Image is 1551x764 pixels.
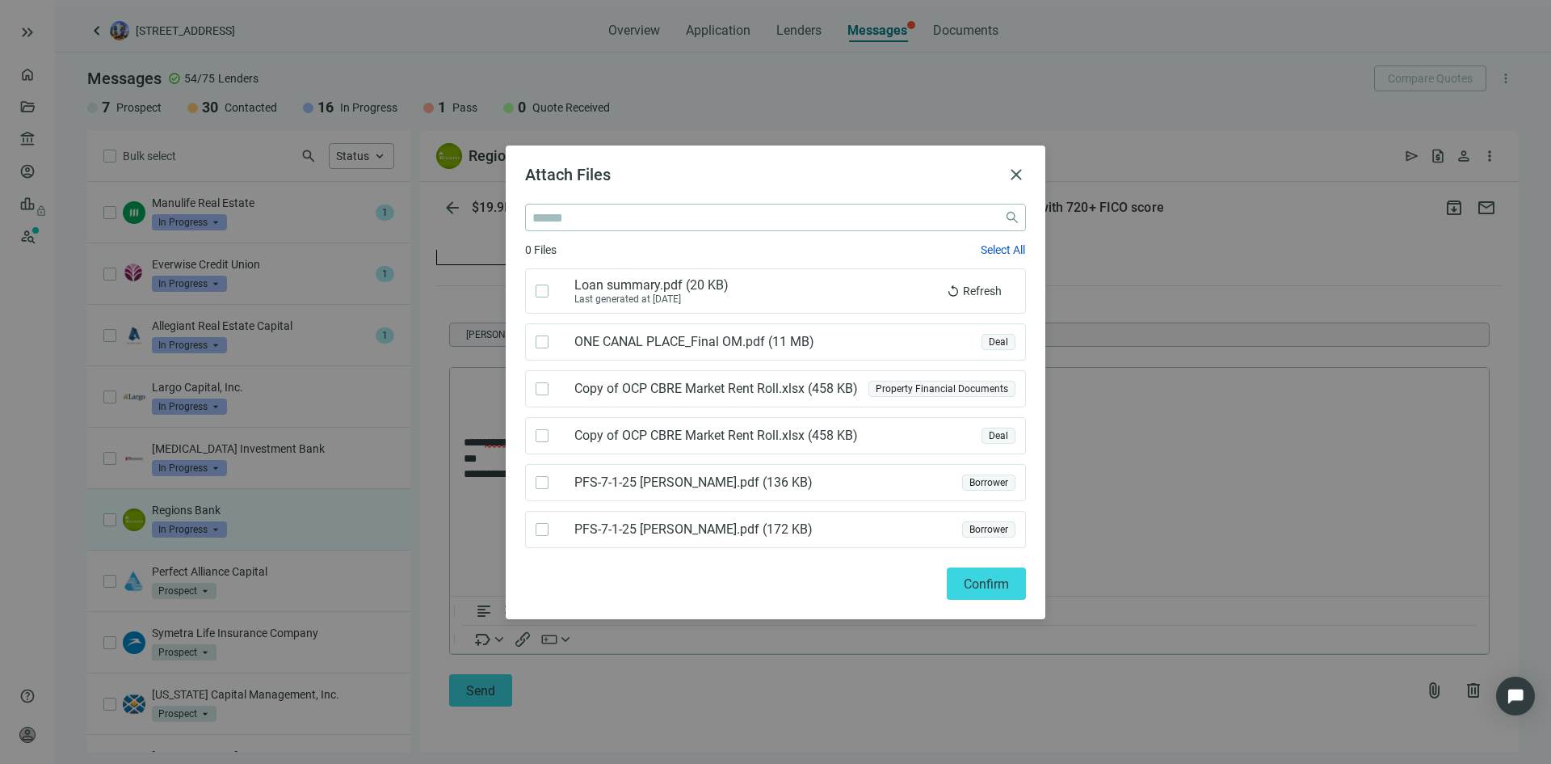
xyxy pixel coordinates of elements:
[683,277,735,293] span: ( 20 KB )
[868,380,1015,397] div: Property Financial Documents
[1007,165,1026,184] button: close
[765,334,818,350] span: ( 11 MB )
[933,278,1015,304] button: replayRefresh
[805,428,857,444] span: ( 458 KB )
[1496,677,1535,715] div: Open Intercom Messenger
[574,293,735,305] div: Last generated at [DATE]
[962,474,1015,491] div: Borrower
[981,243,1025,256] span: Select All
[980,243,1026,257] button: Select All
[574,521,812,538] span: PFS-7-1-25 [PERSON_NAME].pdf
[525,165,611,184] span: Attach Files
[759,521,812,538] span: ( 172 KB )
[981,427,1015,444] div: Deal
[947,285,960,298] span: replay
[962,521,1015,538] div: Borrower
[574,381,857,397] span: Copy of OCP CBRE Market Rent Roll.xlsx
[525,241,557,259] span: 0 Files
[805,381,857,397] span: ( 458 KB )
[963,285,1002,298] span: Refresh
[574,277,735,293] span: Loan summary.pdf
[13,13,1026,115] body: Rich Text Area. Press ALT-0 for help.
[981,333,1015,350] div: Deal
[574,334,818,350] span: ONE CANAL PLACE_Final OM.pdf
[759,475,812,491] span: ( 136 KB )
[574,475,812,491] span: PFS-7-1-25 [PERSON_NAME].pdf
[964,576,1009,591] span: Confirm
[947,568,1026,600] button: Confirm
[574,428,857,444] span: Copy of OCP CBRE Market Rent Roll.xlsx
